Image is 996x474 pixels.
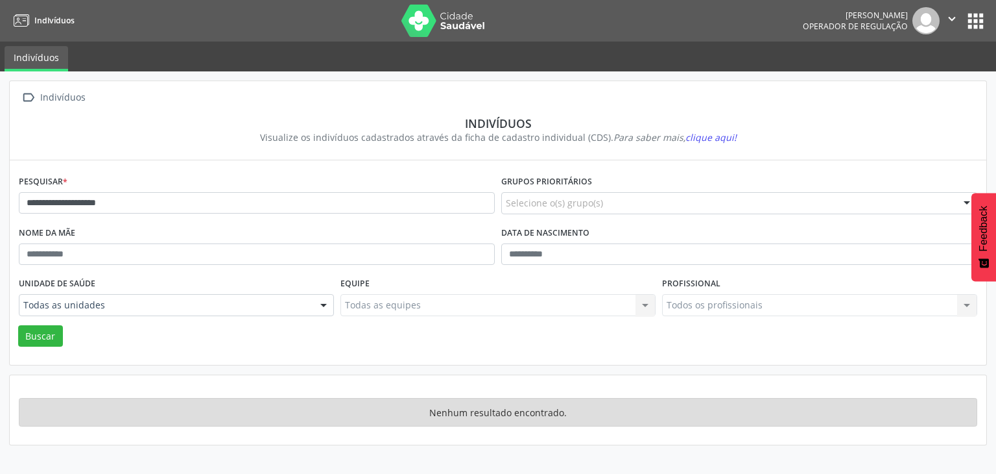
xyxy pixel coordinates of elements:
span: Indivíduos [34,15,75,26]
label: Unidade de saúde [19,274,95,294]
span: Feedback [978,206,990,251]
label: Nome da mãe [19,223,75,243]
i:  [19,88,38,107]
label: Profissional [662,274,720,294]
label: Pesquisar [19,172,67,192]
i:  [945,12,959,26]
label: Data de nascimento [501,223,589,243]
span: Selecione o(s) grupo(s) [506,196,603,210]
span: Todas as unidades [23,299,307,312]
span: Operador de regulação [803,21,908,32]
a: Indivíduos [5,46,68,71]
div: Nenhum resultado encontrado. [19,398,977,427]
div: Indivíduos [28,116,968,131]
a: Indivíduos [9,10,75,31]
label: Equipe [340,274,370,294]
button: Feedback - Mostrar pesquisa [971,193,996,281]
button: apps [964,10,987,32]
div: [PERSON_NAME] [803,10,908,21]
a:  Indivíduos [19,88,88,107]
button:  [940,7,964,34]
img: img [912,7,940,34]
div: Indivíduos [38,88,88,107]
span: clique aqui! [685,131,737,143]
i: Para saber mais, [613,131,737,143]
label: Grupos prioritários [501,172,592,192]
button: Buscar [18,325,63,347]
div: Visualize os indivíduos cadastrados através da ficha de cadastro individual (CDS). [28,131,968,144]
